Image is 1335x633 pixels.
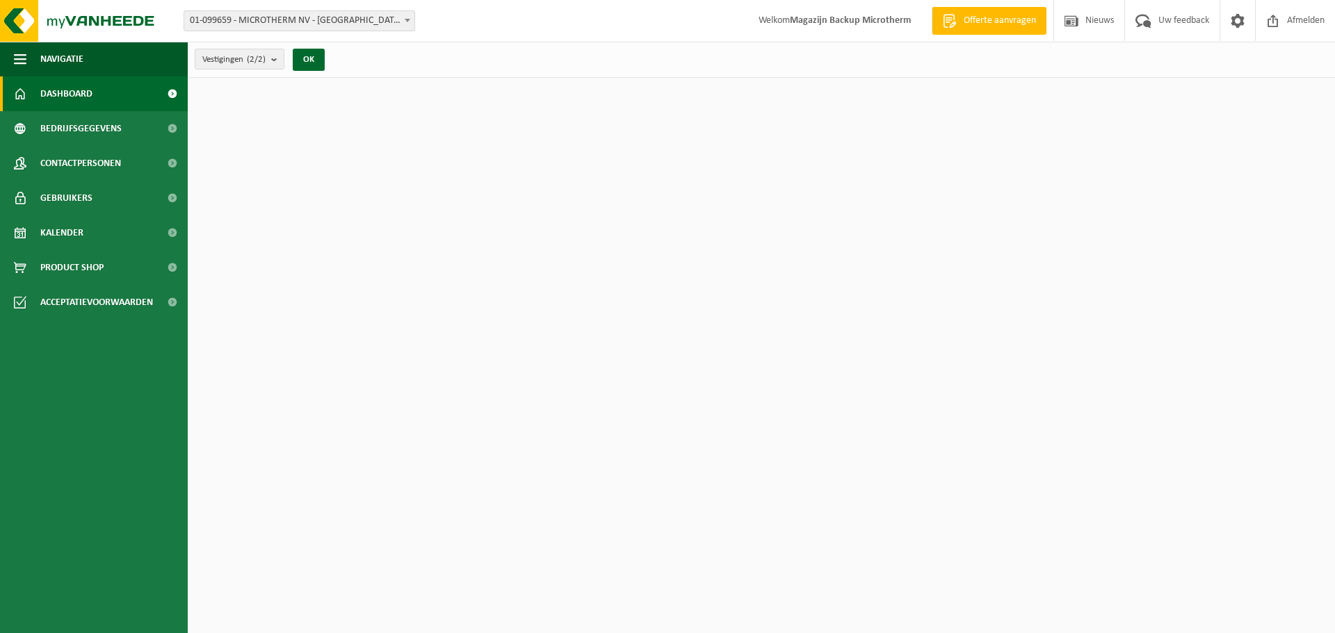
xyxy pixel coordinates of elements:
span: Gebruikers [40,181,92,215]
span: 01-099659 - MICROTHERM NV - SINT-NIKLAAS [184,10,415,31]
span: Vestigingen [202,49,266,70]
button: Vestigingen(2/2) [195,49,284,69]
span: Product Shop [40,250,104,285]
a: Offerte aanvragen [932,7,1046,35]
span: Kalender [40,215,83,250]
span: Bedrijfsgegevens [40,111,122,146]
button: OK [293,49,325,71]
count: (2/2) [247,55,266,64]
span: 01-099659 - MICROTHERM NV - SINT-NIKLAAS [184,11,414,31]
span: Acceptatievoorwaarden [40,285,153,320]
span: Offerte aanvragen [960,14,1039,28]
span: Navigatie [40,42,83,76]
strong: Magazijn Backup Microtherm [790,15,911,26]
span: Dashboard [40,76,92,111]
span: Contactpersonen [40,146,121,181]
